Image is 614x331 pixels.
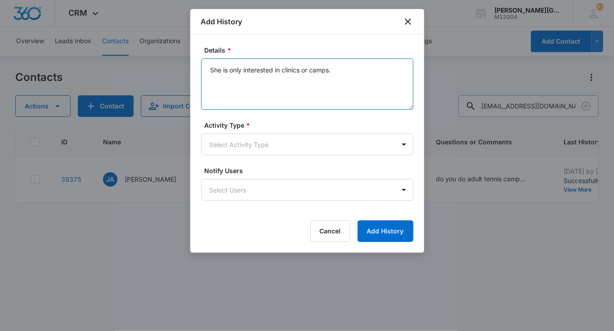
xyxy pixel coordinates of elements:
button: Cancel [310,220,350,242]
button: Add History [358,220,413,242]
h1: Add History [201,16,242,27]
textarea: She is only interested in clinics or camps. [201,58,413,110]
label: Details [205,45,417,55]
label: Notify Users [205,166,417,175]
button: close [403,16,413,27]
label: Activity Type [205,121,417,130]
